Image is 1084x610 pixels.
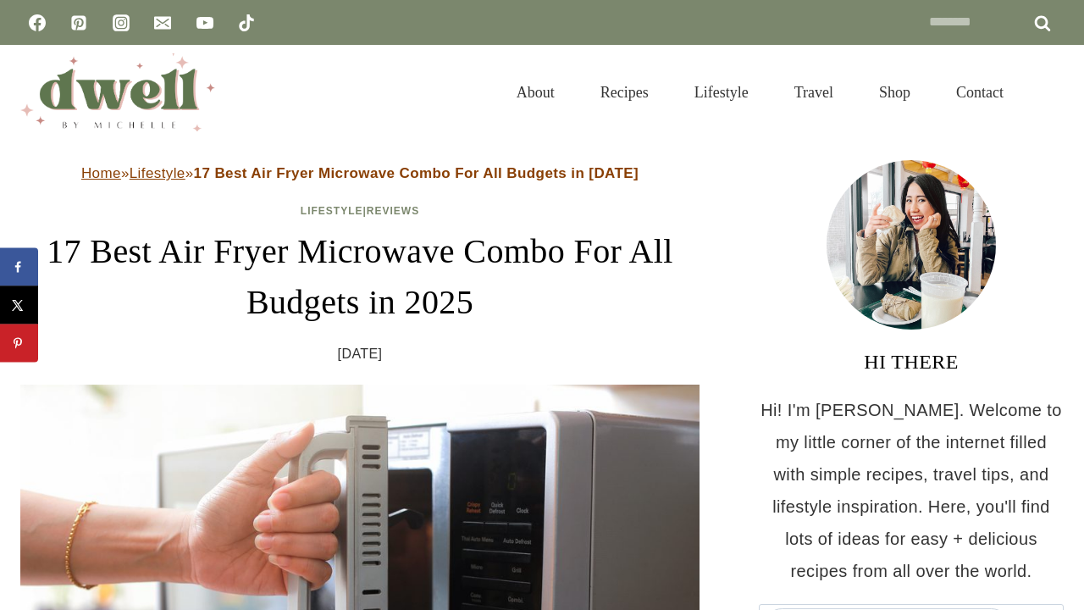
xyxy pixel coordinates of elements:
[104,6,138,40] a: Instagram
[494,63,1026,122] nav: Primary Navigation
[20,53,215,131] img: DWELL by michelle
[146,6,180,40] a: Email
[1035,78,1064,107] button: View Search Form
[772,63,856,122] a: Travel
[20,6,54,40] a: Facebook
[81,165,639,181] span: » »
[230,6,263,40] a: TikTok
[130,165,185,181] a: Lifestyle
[62,6,96,40] a: Pinterest
[338,341,383,367] time: [DATE]
[856,63,933,122] a: Shop
[194,165,639,181] strong: 17 Best Air Fryer Microwave Combo For All Budgets in [DATE]
[672,63,772,122] a: Lifestyle
[81,165,121,181] a: Home
[301,205,419,217] span: |
[301,205,363,217] a: Lifestyle
[759,394,1064,587] p: Hi! I'm [PERSON_NAME]. Welcome to my little corner of the internet filled with simple recipes, tr...
[367,205,419,217] a: Reviews
[20,226,700,328] h1: 17 Best Air Fryer Microwave Combo For All Budgets in 2025
[933,63,1026,122] a: Contact
[494,63,578,122] a: About
[188,6,222,40] a: YouTube
[578,63,672,122] a: Recipes
[759,347,1064,377] h3: HI THERE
